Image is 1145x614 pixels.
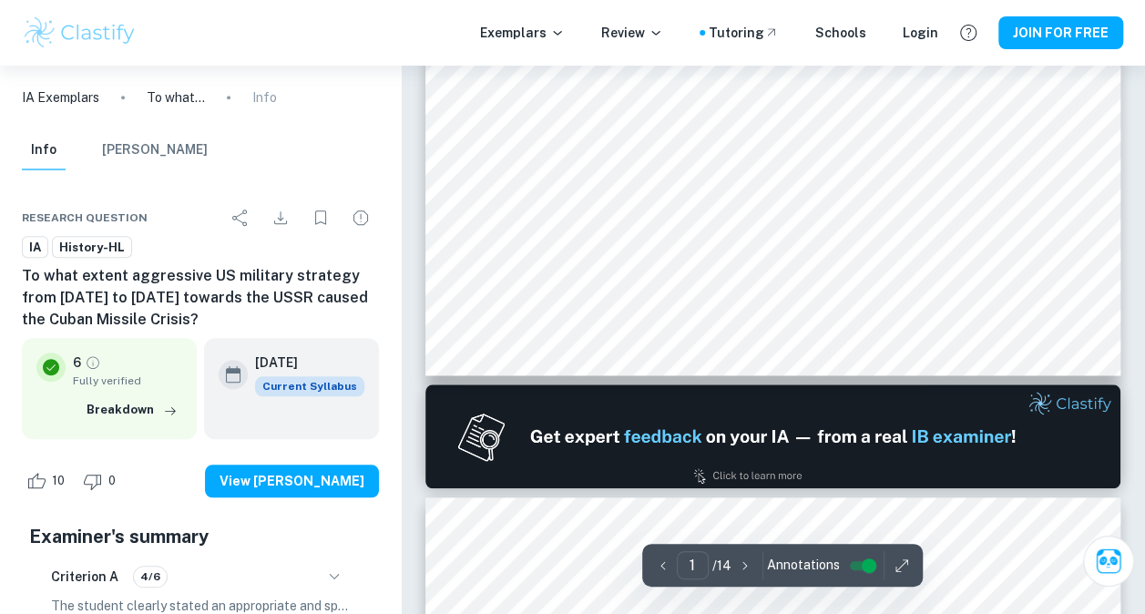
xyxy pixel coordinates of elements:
[903,23,938,43] a: Login
[255,376,364,396] span: Current Syllabus
[22,265,379,331] h6: To what extent aggressive US military strategy from [DATE] to [DATE] towards the USSR caused the ...
[53,239,131,257] span: History-HL
[52,236,132,259] a: History-HL
[252,87,277,107] p: Info
[953,17,984,48] button: Help and Feedback
[255,376,364,396] div: This exemplar is based on the current syllabus. Feel free to refer to it for inspiration/ideas wh...
[73,373,182,389] span: Fully verified
[815,23,866,43] a: Schools
[205,465,379,497] button: View [PERSON_NAME]
[480,23,565,43] p: Exemplars
[22,130,66,170] button: Info
[22,15,138,51] img: Clastify logo
[147,87,205,107] p: To what extent aggressive US military strategy from [DATE] to [DATE] towards the USSR caused the ...
[425,384,1120,488] img: Ad
[78,466,126,496] div: Dislike
[22,236,48,259] a: IA
[22,87,99,107] a: IA Exemplars
[262,200,299,236] div: Download
[82,396,182,424] button: Breakdown
[85,354,101,371] a: Grade fully verified
[1083,536,1134,587] button: Ask Clai
[712,556,731,576] p: / 14
[22,210,148,226] span: Research question
[255,353,350,373] h6: [DATE]
[998,16,1123,49] button: JOIN FOR FREE
[98,472,126,490] span: 0
[601,23,663,43] p: Review
[222,200,259,236] div: Share
[42,472,75,490] span: 10
[102,130,208,170] button: [PERSON_NAME]
[342,200,379,236] div: Report issue
[23,239,47,257] span: IA
[302,200,339,236] div: Bookmark
[29,523,372,550] h5: Examiner's summary
[73,353,81,373] p: 6
[22,466,75,496] div: Like
[51,567,118,587] h6: Criterion A
[134,568,167,585] span: 4/6
[767,556,840,575] span: Annotations
[709,23,779,43] a: Tutoring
